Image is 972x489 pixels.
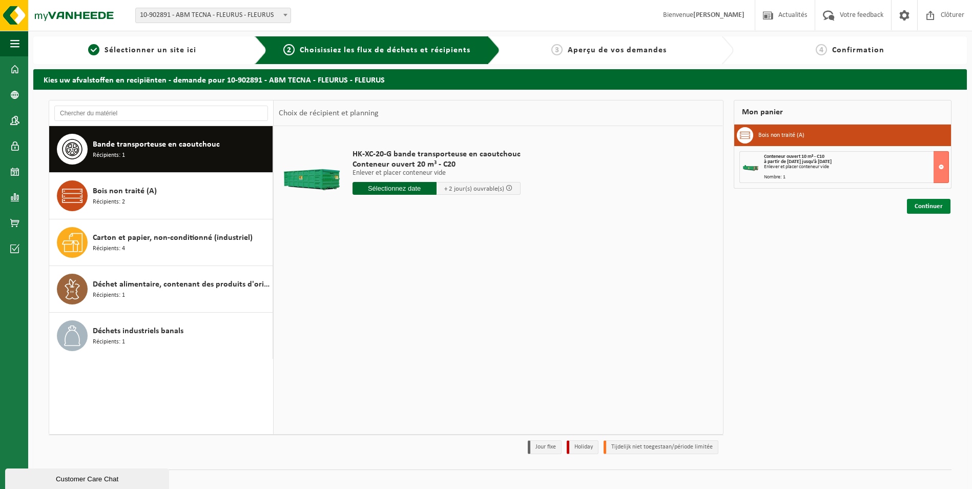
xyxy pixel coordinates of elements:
span: Bois non traité (A) [93,185,157,197]
h2: Kies uw afvalstoffen en recipiënten - demande pour 10-902891 - ABM TECNA - FLEURUS - FLEURUS [33,69,967,89]
span: 4 [816,44,827,55]
p: Enlever et placer conteneur vide [353,170,521,177]
span: Récipients: 1 [93,151,125,160]
span: 10-902891 - ABM TECNA - FLEURUS - FLEURUS [136,8,291,23]
button: Déchets industriels banals Récipients: 1 [49,313,273,359]
span: + 2 jour(s) ouvrable(s) [444,186,504,192]
li: Jour fixe [528,440,562,454]
button: Déchet alimentaire, contenant des produits d'origine animale, non emballé, catégorie 3 Récipients: 1 [49,266,273,313]
strong: à partir de [DATE] jusqu'à [DATE] [764,159,832,165]
span: Choisissiez les flux de déchets et récipients [300,46,470,54]
span: Déchets industriels banals [93,325,183,337]
div: Enlever et placer conteneur vide [764,165,949,170]
strong: [PERSON_NAME] [693,11,744,19]
li: Tijdelijk niet toegestaan/période limitée [604,440,718,454]
span: 1 [88,44,99,55]
span: Déchet alimentaire, contenant des produits d'origine animale, non emballé, catégorie 3 [93,278,270,291]
span: Récipients: 1 [93,337,125,347]
span: HK-XC-20-G bande transporteuse en caoutchouc [353,149,521,159]
a: 1Sélectionner un site ici [38,44,246,56]
span: Conteneur ouvert 20 m³ - C20 [353,159,521,170]
a: Continuer [907,199,950,214]
input: Sélectionnez date [353,182,437,195]
span: Confirmation [832,46,884,54]
span: 3 [551,44,563,55]
div: Nombre: 1 [764,175,949,180]
span: Conteneur ouvert 10 m³ - C10 [764,154,824,159]
iframe: chat widget [5,466,171,489]
span: 10-902891 - ABM TECNA - FLEURUS - FLEURUS [135,8,291,23]
div: Mon panier [734,100,952,125]
span: Récipients: 4 [93,244,125,254]
h3: Bois non traité (A) [758,127,804,144]
div: Choix de récipient et planning [274,100,384,126]
span: Récipients: 2 [93,197,125,207]
button: Carton et papier, non-conditionné (industriel) Récipients: 4 [49,219,273,266]
li: Holiday [567,440,598,454]
button: Bande transporteuse en caoutchouc Récipients: 1 [49,126,273,173]
span: 2 [283,44,295,55]
span: Aperçu de vos demandes [568,46,667,54]
span: Bande transporteuse en caoutchouc [93,138,220,151]
span: Récipients: 1 [93,291,125,300]
input: Chercher du matériel [54,106,268,121]
span: Carton et papier, non-conditionné (industriel) [93,232,253,244]
button: Bois non traité (A) Récipients: 2 [49,173,273,219]
span: Sélectionner un site ici [105,46,196,54]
